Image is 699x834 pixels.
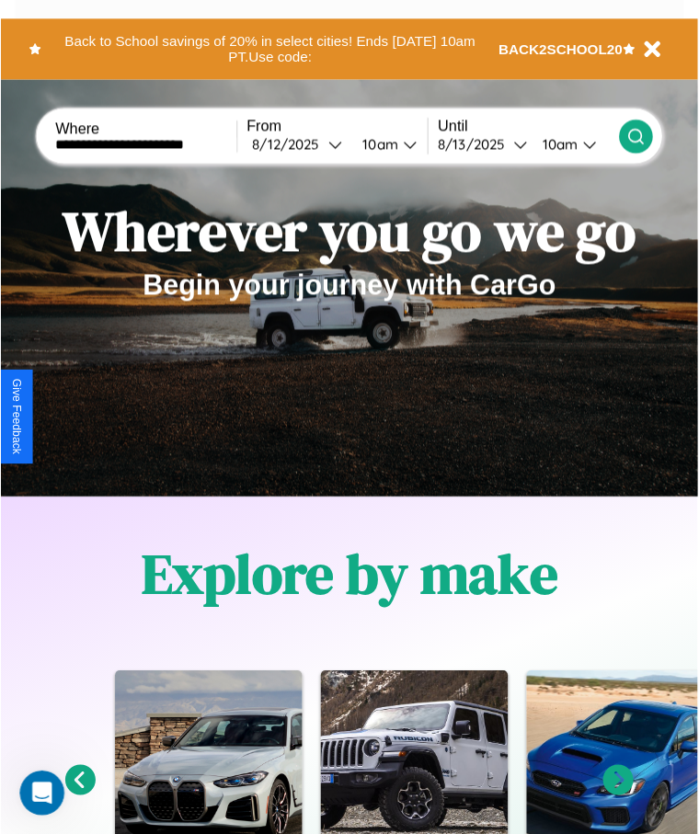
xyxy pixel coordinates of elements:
button: 10am [518,132,608,152]
button: 10am [341,132,420,152]
div: 8 / 13 / 2025 [430,133,504,151]
iframe: Intercom live chat [18,758,63,802]
div: 10am [523,133,572,151]
div: 8 / 12 / 2025 [247,133,322,151]
div: Give Feedback [9,372,22,447]
h1: Explore by make [138,526,547,601]
label: Until [430,116,608,132]
div: 10am [347,133,395,151]
label: Where [53,119,232,135]
label: From [242,116,420,132]
button: Back to School savings of 20% in select cities! Ends [DATE] 10am PT.Use code: [40,28,489,69]
button: 8/12/2025 [242,132,341,152]
b: BACK2SCHOOL20 [489,40,612,56]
